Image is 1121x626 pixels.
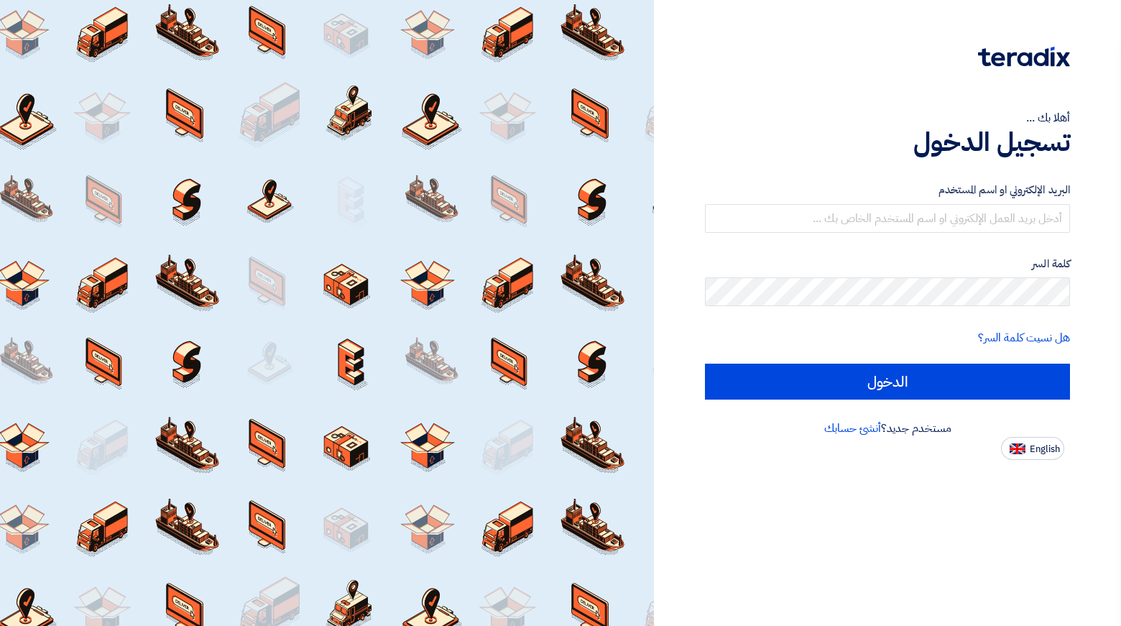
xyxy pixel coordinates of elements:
input: أدخل بريد العمل الإلكتروني او اسم المستخدم الخاص بك ... [705,204,1070,233]
div: مستخدم جديد؟ [705,420,1070,437]
label: كلمة السر [705,256,1070,272]
button: English [1001,437,1064,460]
a: أنشئ حسابك [824,420,881,437]
h1: تسجيل الدخول [705,126,1070,158]
a: هل نسيت كلمة السر؟ [978,329,1070,346]
img: Teradix logo [978,47,1070,67]
div: أهلا بك ... [705,109,1070,126]
img: en-US.png [1010,443,1025,454]
label: البريد الإلكتروني او اسم المستخدم [705,182,1070,198]
span: English [1030,444,1060,454]
input: الدخول [705,364,1070,400]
